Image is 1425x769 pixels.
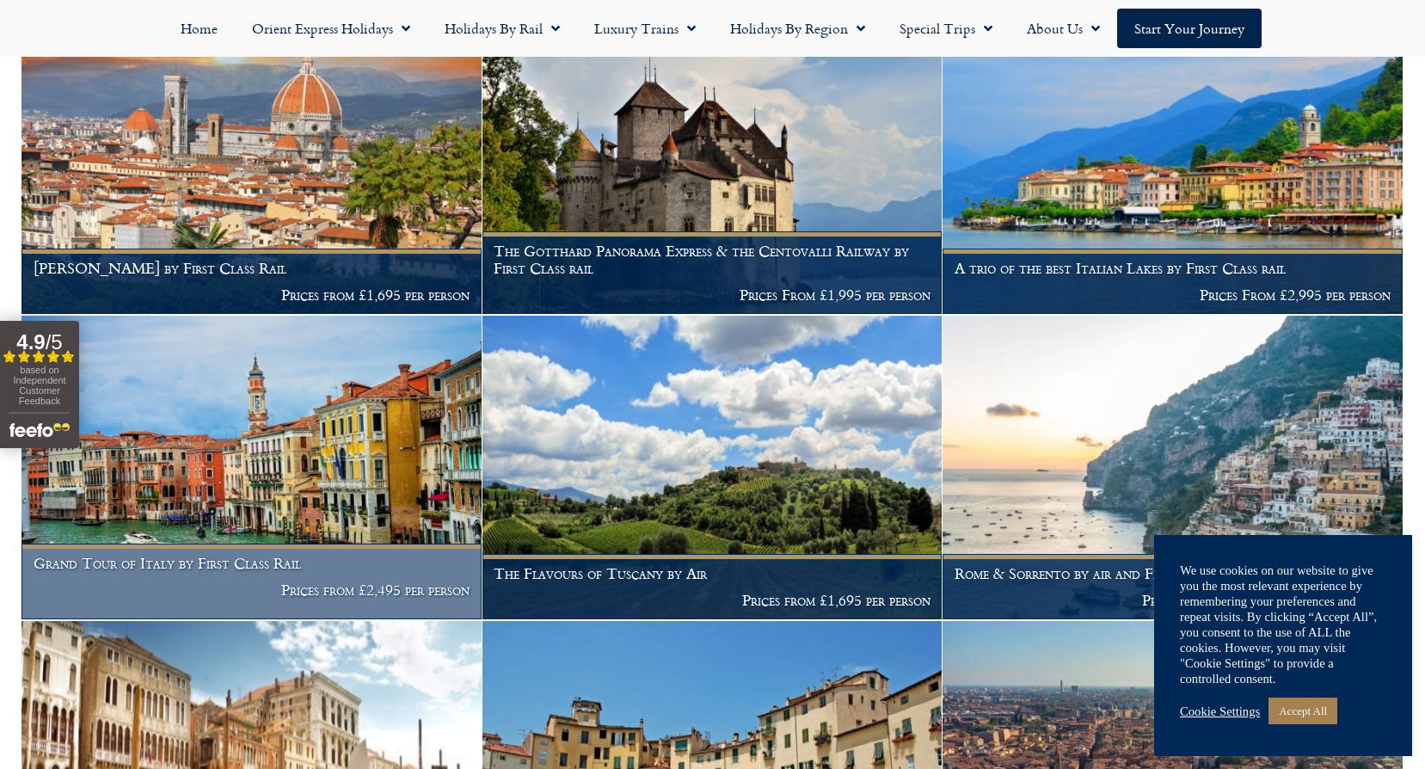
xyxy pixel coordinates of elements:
[1268,698,1337,724] a: Accept All
[1180,704,1260,719] a: Cookie Settings
[34,581,470,599] p: Prices from £2,495 per person
[427,9,577,48] a: Holidays by Rail
[943,10,1404,315] a: A trio of the best Italian Lakes by First Class rail Prices From £2,995 per person
[21,316,482,620] a: Grand Tour of Italy by First Class Rail Prices from £2,495 per person
[34,555,470,572] h1: Grand Tour of Italy by First Class Rail
[882,9,1010,48] a: Special Trips
[235,9,427,48] a: Orient Express Holidays
[482,316,943,620] a: The Flavours of Tuscany by Air Prices from £1,695 per person
[9,9,1416,48] nav: Menu
[494,243,931,276] h1: The Gotthard Panorama Express & the Centovalli Railway by First Class rail
[21,10,482,315] a: [PERSON_NAME] by First Class Rail Prices from £1,695 per person
[955,592,1391,609] p: Prices starting from £1,695 per person
[1117,9,1262,48] a: Start your Journey
[34,286,470,304] p: Prices from £1,695 per person
[955,286,1391,304] p: Prices From £2,995 per person
[955,565,1391,582] h1: Rome & Sorrento by air and First Class Rail
[21,10,482,314] img: Florence in spring time, Tuscany, Italy
[943,316,1404,620] a: Rome & Sorrento by air and First Class Rail Prices starting from £1,695 per person
[482,10,943,314] img: Chateau de Chillon Montreux
[494,592,931,609] p: Prices from £1,695 per person
[713,9,882,48] a: Holidays by Region
[163,9,235,48] a: Home
[494,565,931,582] h1: The Flavours of Tuscany by Air
[494,286,931,304] p: Prices From £1,995 per person
[34,260,470,277] h1: [PERSON_NAME] by First Class Rail
[1010,9,1117,48] a: About Us
[482,10,943,315] a: The Gotthard Panorama Express & the Centovalli Railway by First Class rail Prices From £1,995 per...
[1180,563,1386,686] div: We use cookies on our website to give you the most relevant experience by remembering your prefer...
[577,9,713,48] a: Luxury Trains
[955,260,1391,277] h1: A trio of the best Italian Lakes by First Class rail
